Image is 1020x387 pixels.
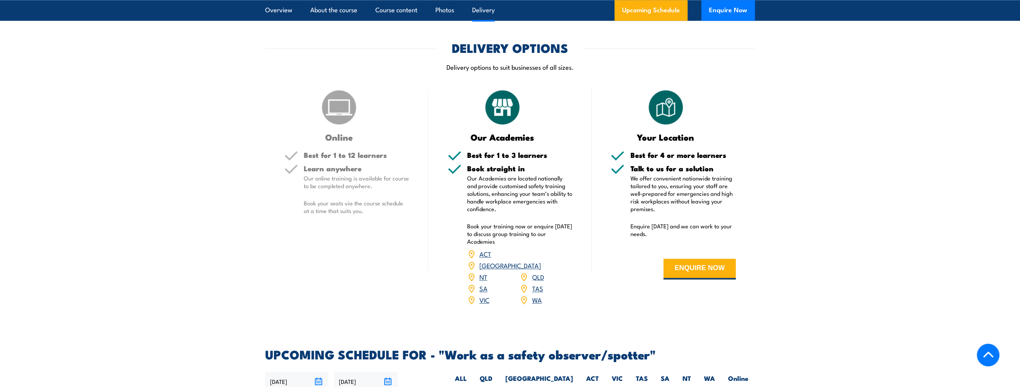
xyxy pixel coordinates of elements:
[479,295,489,304] a: VIC
[532,284,543,293] a: TAS
[467,222,573,245] p: Book your training now or enquire [DATE] to discuss group training to our Academies
[452,42,568,53] h2: DELIVERY OPTIONS
[479,261,541,270] a: [GEOGRAPHIC_DATA]
[304,151,409,159] h5: Best for 1 to 12 learners
[630,222,736,238] p: Enquire [DATE] and we can work to your needs.
[479,249,491,258] a: ACT
[479,272,487,281] a: NT
[265,62,755,71] p: Delivery options to suit businesses of all sizes.
[265,349,755,359] h2: UPCOMING SCHEDULE FOR - "Work as a safety observer/spotter"
[630,165,736,172] h5: Talk to us for a solution
[479,284,487,293] a: SA
[663,259,736,279] button: ENQUIRE NOW
[467,151,573,159] h5: Best for 1 to 3 learners
[630,151,736,159] h5: Best for 4 or more learners
[532,272,544,281] a: QLD
[532,295,541,304] a: WA
[448,133,557,141] h3: Our Academies
[284,133,394,141] h3: Online
[467,174,573,213] p: Our Academies are located nationally and provide customised safety training solutions, enhancing ...
[611,133,720,141] h3: Your Location
[304,174,409,190] p: Our online training is available for course to be completed anywhere.
[304,165,409,172] h5: Learn anywhere
[467,165,573,172] h5: Book straight in
[304,199,409,215] p: Book your seats via the course schedule at a time that suits you.
[630,174,736,213] p: We offer convenient nationwide training tailored to you, ensuring your staff are well-prepared fo...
